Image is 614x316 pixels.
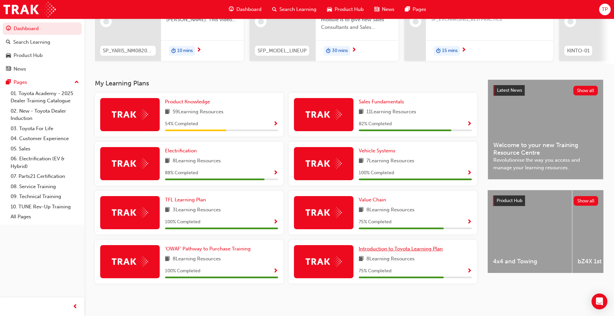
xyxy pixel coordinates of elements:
img: Trak [112,109,148,120]
a: 05. Sales [8,144,82,154]
span: Latest News [497,87,522,93]
button: Show Progress [467,218,472,226]
a: 04. Customer Experience [8,133,82,144]
div: News [14,65,26,73]
a: Trak [3,2,56,17]
img: Trak [306,256,342,267]
div: Search Learning [13,38,50,46]
span: Search Learning [279,6,316,13]
span: next-icon [461,47,466,53]
a: news-iconNews [369,3,400,16]
span: 100 % Completed [165,267,200,275]
a: News [3,63,82,75]
span: Show Progress [467,268,472,274]
a: 02. New - Toyota Dealer Induction [8,106,82,124]
span: 54 % Completed [165,120,198,128]
span: 75 % Completed [359,218,391,226]
a: 08. Service Training [8,182,82,192]
span: 15 mins [442,47,458,55]
img: Trak [112,256,148,267]
span: Introduction to Toyota Learning Plan [359,246,443,252]
span: 4x4 and Towing [493,258,567,265]
span: duration-icon [436,47,441,55]
span: next-icon [196,47,201,53]
a: Value Chain [359,196,389,204]
span: Show Progress [273,219,278,225]
a: guage-iconDashboard [224,3,267,16]
span: 3 Learning Resources [173,206,221,214]
span: news-icon [6,66,11,72]
span: book-icon [165,157,170,165]
a: car-iconProduct Hub [322,3,369,16]
span: Show Progress [467,219,472,225]
span: 8 Learning Resources [366,255,415,263]
button: Show all [573,86,598,95]
a: Electrification [165,147,199,155]
span: next-icon [351,47,356,53]
span: KINTO-01 [567,47,590,55]
a: 01. Toyota Academy - 2025 Dealer Training Catalogue [8,88,82,106]
span: Pages [413,6,426,13]
img: Trak [306,109,342,120]
span: learningRecordVerb_NONE-icon [103,19,109,25]
span: 8 Learning Resources [366,206,415,214]
a: Product Hub [3,49,82,62]
a: Latest NewsShow all [493,85,598,96]
span: book-icon [165,206,170,214]
span: search-icon [272,5,277,14]
span: book-icon [359,108,364,116]
div: Product Hub [14,52,43,59]
span: The aim of the Model Line-up module is to give new Sales Consultants and Sales Professionals a de... [321,9,393,31]
a: 07. Parts21 Certification [8,171,82,182]
a: search-iconSearch Learning [267,3,322,16]
span: Show Progress [467,170,472,176]
button: TP [599,4,611,15]
a: 'OWAF' Pathway to Purchase Training [165,245,253,253]
span: 8 Learning Resources [173,255,221,263]
img: Trak [306,158,342,169]
button: Show Progress [467,267,472,275]
span: Show Progress [273,121,278,127]
span: Product Hub [497,198,522,203]
span: 8 Learning Resources [173,157,221,165]
a: 09. Technical Training [8,191,82,202]
img: Trak [306,207,342,218]
span: book-icon [165,108,170,116]
span: 82 % Completed [359,120,392,128]
a: 03. Toyota For Life [8,124,82,134]
span: News [382,6,394,13]
a: Dashboard [3,23,82,35]
a: 10. TUNE Rev-Up Training [8,202,82,212]
span: SP_EVCHARGING_BESTPRACTICE [431,16,548,24]
span: book-icon [359,255,364,263]
span: pages-icon [6,79,11,85]
a: Search Learning [3,36,82,48]
span: 11 Learning Resources [366,108,416,116]
button: Show Progress [467,169,472,177]
span: Value Chain [359,197,386,203]
span: Show Progress [273,170,278,176]
a: TFL Learning Plan [165,196,209,204]
span: TFL Learning Plan [165,197,206,203]
span: 100 % Completed [359,169,394,177]
span: pages-icon [405,5,410,14]
a: Product Knowledge [165,98,213,106]
a: Latest NewsShow allWelcome to your new Training Resource CentreRevolutionise the way you access a... [488,79,603,180]
button: Show Progress [273,120,278,128]
div: Open Intercom Messenger [592,293,607,309]
span: guage-icon [229,5,234,14]
span: TP [602,6,608,13]
a: Product HubShow all [493,195,598,206]
span: duration-icon [171,47,176,55]
a: Sales Fundamentals [359,98,407,106]
span: up-icon [74,78,79,87]
button: Show Progress [273,267,278,275]
span: duration-icon [326,47,331,55]
span: Dashboard [236,6,262,13]
div: Pages [14,79,27,86]
span: SP_YARIS_NM0820_EL_02 [103,47,153,55]
span: Show Progress [273,268,278,274]
span: 30 mins [332,47,348,55]
span: learningRecordVerb_NONE-icon [567,19,573,25]
span: learningRecordVerb_NONE-icon [413,19,419,25]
